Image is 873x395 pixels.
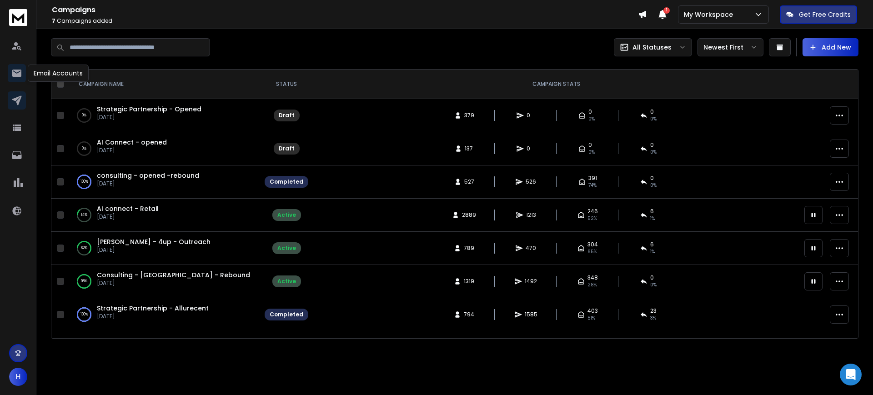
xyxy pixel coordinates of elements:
td: 98%Consulting - [GEOGRAPHIC_DATA] - Rebound[DATE] [68,265,259,298]
span: 0% [588,115,595,123]
span: 794 [464,311,474,318]
button: Get Free Credits [780,5,857,24]
span: 391 [588,175,597,182]
span: 28 % [587,281,597,289]
span: 0 % [650,182,657,189]
p: [DATE] [97,180,199,187]
div: Active [277,245,296,252]
td: 0%AI Connect - opened[DATE] [68,132,259,165]
p: 0 % [82,144,86,153]
p: [DATE] [97,213,159,220]
button: H [9,368,27,386]
span: 1 % [650,215,655,222]
span: 1319 [464,278,474,285]
span: 3 % [650,315,656,322]
a: consulting - opened -rebound [97,171,199,180]
span: 527 [464,178,474,185]
span: 74 % [588,182,597,189]
td: 100%consulting - opened -rebound[DATE] [68,165,259,199]
button: Newest First [697,38,763,56]
td: 14%AI connect - Retail[DATE] [68,199,259,232]
span: 1585 [525,311,537,318]
p: 100 % [80,310,88,319]
span: 246 [587,208,598,215]
th: CAMPAIGN NAME [68,70,259,99]
span: 0% [650,115,657,123]
a: Strategic Partnership - Opened [97,105,201,114]
span: 23 [650,307,657,315]
a: Strategic Partnership - Allurecent [97,304,209,313]
div: Email Accounts [28,65,89,82]
span: 51 % [587,315,595,322]
p: 14 % [81,210,87,220]
span: 0 [650,274,654,281]
p: 0 % [82,111,86,120]
span: 403 [587,307,598,315]
span: 0 % [650,281,657,289]
span: 7 [52,17,55,25]
div: Active [277,211,296,219]
p: 98 % [81,277,87,286]
span: 304 [587,241,598,248]
p: 100 % [80,177,88,186]
p: [DATE] [97,114,201,121]
p: [DATE] [97,147,167,154]
button: Add New [803,38,858,56]
td: 100%Strategic Partnership - Allurecent[DATE] [68,298,259,331]
span: 470 [526,245,536,252]
span: 2889 [462,211,476,219]
span: 379 [464,112,474,119]
span: 52 % [587,215,597,222]
th: CAMPAIGN STATS [314,70,799,99]
span: 0 [588,108,592,115]
span: 0 [650,175,654,182]
span: 0 [650,141,654,149]
span: 1 [663,7,670,14]
span: 526 [526,178,536,185]
div: Active [277,278,296,285]
span: 789 [464,245,474,252]
span: 0 [527,112,536,119]
a: AI connect - Retail [97,204,159,213]
p: My Workspace [684,10,737,19]
span: 1492 [525,278,537,285]
span: 6 [650,208,654,215]
span: Consulting - [GEOGRAPHIC_DATA] - Rebound [97,270,250,280]
p: [DATE] [97,246,211,254]
span: 0% [650,149,657,156]
div: Completed [270,178,303,185]
span: 137 [465,145,474,152]
div: Open Intercom Messenger [840,364,862,385]
th: STATUS [259,70,314,99]
span: 348 [587,274,598,281]
span: 65 % [587,248,597,255]
div: Draft [279,112,295,119]
div: Completed [270,311,303,318]
span: 0 [588,141,592,149]
a: [PERSON_NAME] - 4up - Outreach [97,237,211,246]
p: [DATE] [97,313,209,320]
a: AI Connect - opened [97,138,167,147]
p: 62 % [81,244,87,253]
p: Get Free Credits [799,10,851,19]
span: 1213 [526,211,536,219]
span: 0% [588,149,595,156]
img: logo [9,9,27,26]
td: 0%Strategic Partnership - Opened[DATE] [68,99,259,132]
td: 62%[PERSON_NAME] - 4up - Outreach[DATE] [68,232,259,265]
span: 1 % [650,248,655,255]
p: [DATE] [97,280,250,287]
h1: Campaigns [52,5,638,15]
span: 0 [527,145,536,152]
span: 6 [650,241,654,248]
p: All Statuses [632,43,672,52]
span: 0 [650,108,654,115]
